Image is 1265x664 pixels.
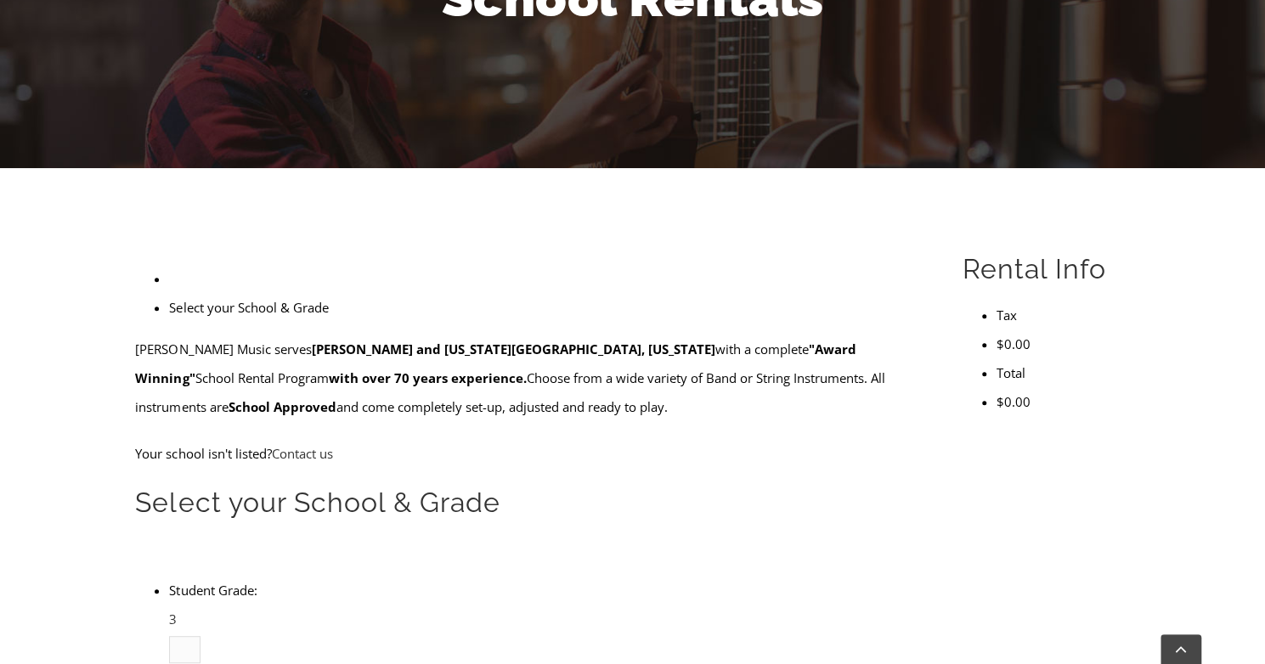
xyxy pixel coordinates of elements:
strong: School Approved [228,398,336,415]
span: 3 [169,611,177,627]
strong: with over 70 years experience. [328,369,526,386]
a: Contact us [271,445,332,462]
p: Your school isn't listed? [135,439,923,468]
li: $0.00 [997,329,1130,358]
h2: Rental Info [963,251,1130,287]
li: Total [997,358,1130,387]
li: Tax [997,301,1130,329]
label: Student Grade: [169,582,257,599]
li: $0.00 [997,387,1130,416]
p: [PERSON_NAME] Music serves with a complete School Rental Program Choose from a wide variety of Ba... [135,335,923,421]
li: Select your School & Grade [169,293,923,322]
h2: Select your School & Grade [135,485,923,521]
strong: [PERSON_NAME] and [US_STATE][GEOGRAPHIC_DATA], [US_STATE] [311,340,714,357]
